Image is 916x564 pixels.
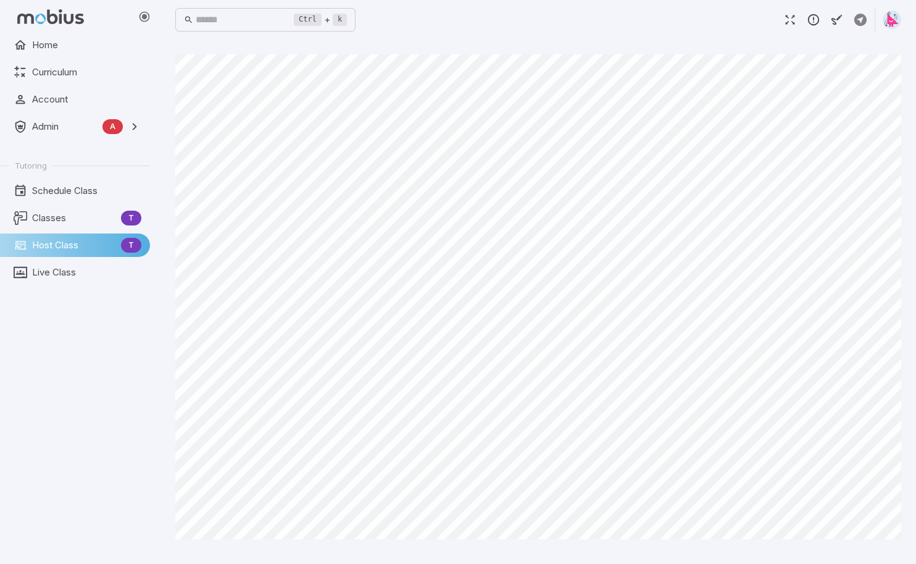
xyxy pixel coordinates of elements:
span: Host Class [32,238,116,252]
kbd: k [333,14,347,26]
button: Report an Issue [802,8,825,32]
img: right-triangle.svg [883,11,901,29]
span: Home [32,38,141,52]
span: Live Class [32,266,141,279]
span: Curriculum [32,65,141,79]
span: T [121,212,141,224]
button: Create Activity [849,8,872,32]
span: A [102,120,123,133]
span: Admin [32,120,98,133]
span: Schedule Class [32,184,141,198]
div: + [294,12,347,27]
span: Classes [32,211,116,225]
span: Account [32,93,141,106]
kbd: Ctrl [294,14,322,26]
button: Fullscreen Game [778,8,802,32]
button: Start Drawing on Questions [825,8,849,32]
span: T [121,239,141,251]
span: Tutoring [15,160,47,171]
